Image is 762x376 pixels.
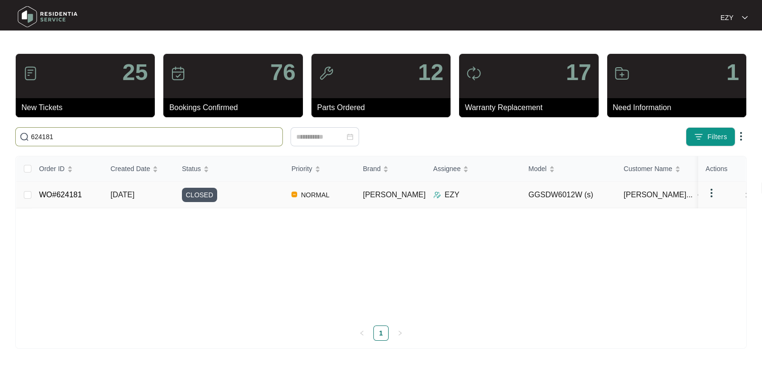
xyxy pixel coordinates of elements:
button: filter iconFilters [686,127,735,146]
p: EZY [445,189,460,201]
p: 1 [726,61,739,84]
img: icon [319,66,334,81]
img: filter icon [694,132,703,142]
span: CLOSED [182,188,217,202]
img: dropdown arrow [735,131,747,142]
td: GGSDW6012W (s) [521,182,616,208]
img: icon [466,66,481,81]
input: Search by Order Id, Assignee Name, Customer Name, Brand and Model [31,132,279,142]
img: search-icon [20,132,29,142]
img: icon [614,66,630,81]
th: Customer Name [616,156,712,182]
p: Warranty Replacement [465,102,598,113]
span: right [397,330,403,336]
th: Actions [698,156,746,182]
span: NORMAL [297,189,333,201]
span: Order ID [39,163,65,174]
a: 1 [374,326,388,340]
th: Assignee [426,156,521,182]
p: 76 [270,61,295,84]
img: Vercel Logo [291,192,297,197]
p: 25 [122,61,148,84]
li: 1 [373,325,389,341]
img: icon [23,66,38,81]
li: Next Page [392,325,408,341]
button: right [392,325,408,341]
img: dropdown arrow [742,15,748,20]
button: left [354,325,370,341]
p: Parts Ordered [317,102,451,113]
p: EZY [721,13,733,22]
span: Brand [363,163,381,174]
p: Need Information [613,102,746,113]
img: Assigner Icon [433,191,441,199]
img: icon [170,66,186,81]
span: Status [182,163,201,174]
img: residentia service logo [14,2,81,31]
span: left [359,330,365,336]
img: Info icon [698,191,705,199]
span: Model [529,163,547,174]
span: [PERSON_NAME]... [624,189,693,201]
p: Bookings Confirmed [169,102,302,113]
span: Priority [291,163,312,174]
p: New Tickets [21,102,155,113]
th: Order ID [31,156,103,182]
span: Filters [707,132,727,142]
span: Customer Name [624,163,672,174]
th: Created Date [103,156,174,182]
img: dropdown arrow [706,187,717,199]
p: 12 [418,61,443,84]
th: Brand [355,156,426,182]
span: [PERSON_NAME] [363,191,426,199]
span: Assignee [433,163,461,174]
th: Priority [284,156,355,182]
th: Status [174,156,284,182]
span: [DATE] [110,191,134,199]
a: WO#624181 [39,191,82,199]
span: Created Date [110,163,150,174]
th: Model [521,156,616,182]
p: 17 [566,61,591,84]
li: Previous Page [354,325,370,341]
